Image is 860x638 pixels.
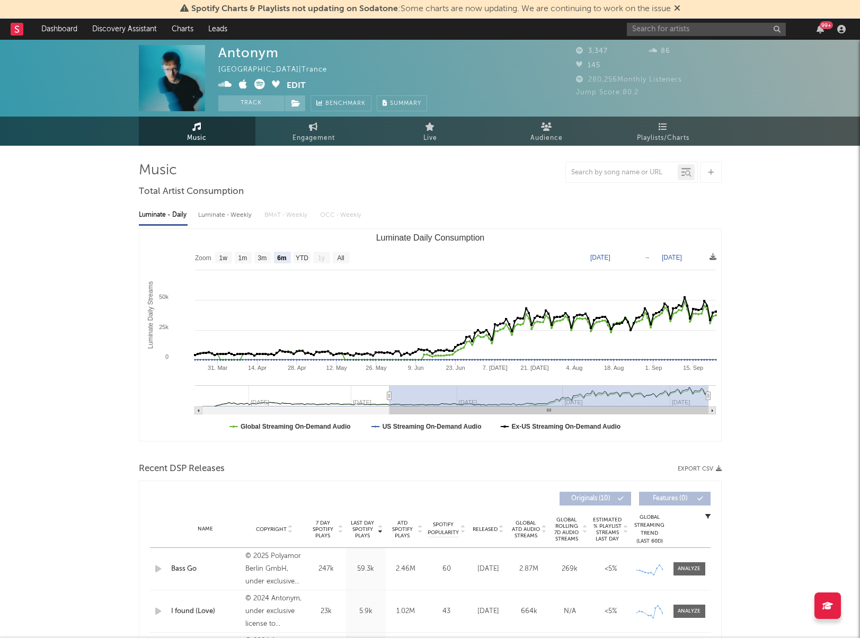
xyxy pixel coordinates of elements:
svg: Luminate Daily Consumption [139,229,721,441]
div: 59.3k [349,564,383,574]
div: 60 [428,564,465,574]
div: © 2024 Antonym, under exclusive license to Universal Music GmbH [245,592,303,631]
text: [DATE] [662,254,682,261]
text: 9. Jun [407,365,423,371]
div: 664k [511,606,547,617]
text: 1w [219,254,227,262]
a: Leads [201,19,235,40]
span: 86 [649,48,670,55]
button: Summary [377,95,427,111]
span: Released [473,526,498,533]
div: 5.9k [349,606,383,617]
text: 7. [DATE] [482,365,507,371]
div: [DATE] [471,606,506,617]
text: 23. Jun [446,365,465,371]
div: Luminate - Daily [139,206,188,224]
span: Estimated % Playlist Streams Last Day [593,517,622,542]
div: Global Streaming Trend (Last 60D) [634,513,666,545]
div: 99 + [820,21,833,29]
div: <5% [593,606,628,617]
text: 3m [258,254,267,262]
button: Originals(10) [560,492,631,506]
div: [DATE] [471,564,506,574]
text: 4. Aug [566,365,582,371]
span: Spotify Charts & Playlists not updating on Sodatone [191,5,398,13]
a: I found (Love) [171,606,241,617]
a: Playlists/Charts [605,117,722,146]
text: 15. Sep [683,365,703,371]
span: Summary [390,101,421,107]
text: 50k [159,294,169,300]
div: 2.87M [511,564,547,574]
text: All [337,254,344,262]
span: 3,347 [576,48,608,55]
span: Audience [530,132,563,145]
span: Dismiss [674,5,680,13]
span: Features ( 0 ) [646,495,695,502]
span: Total Artist Consumption [139,185,244,198]
div: 23k [309,606,343,617]
text: 31. Mar [208,365,228,371]
text: Luminate Daily Consumption [376,233,484,242]
input: Search for artists [627,23,786,36]
button: Export CSV [678,466,722,472]
text: 26. May [366,365,387,371]
text: Ex-US Streaming On-Demand Audio [511,423,620,430]
text: 14. Apr [248,365,267,371]
span: Engagement [292,132,335,145]
span: : Some charts are now updating. We are continuing to work on the issue [191,5,671,13]
span: Jump Score: 80.2 [576,89,639,96]
span: Playlists/Charts [637,132,689,145]
span: Copyright [256,526,287,533]
span: 145 [576,62,600,69]
div: 269k [552,564,588,574]
div: 43 [428,606,465,617]
text: 25k [159,324,169,330]
div: Luminate - Weekly [198,206,254,224]
text: Global Streaming On-Demand Audio [241,423,351,430]
div: 247k [309,564,343,574]
button: 99+ [817,25,824,33]
text: [DATE] [590,254,610,261]
text: YTD [295,254,308,262]
div: Name [171,525,241,533]
text: 28. Apr [287,365,306,371]
text: 0 [165,353,168,360]
span: Global ATD Audio Streams [511,520,540,539]
a: Bass Go [171,564,241,574]
div: 2.46M [388,564,423,574]
span: Benchmark [325,98,366,110]
button: Track [218,95,285,111]
text: US Streaming On-Demand Audio [382,423,481,430]
span: Recent DSP Releases [139,463,225,475]
div: 1.02M [388,606,423,617]
text: 18. Aug [604,365,624,371]
text: 21. [DATE] [520,365,548,371]
span: Originals ( 10 ) [566,495,615,502]
text: 6m [277,254,286,262]
a: Engagement [255,117,372,146]
div: N/A [552,606,588,617]
a: Dashboard [34,19,85,40]
a: Music [139,117,255,146]
span: 7 Day Spotify Plays [309,520,337,539]
span: Live [423,132,437,145]
input: Search by song name or URL [566,169,678,177]
span: Last Day Spotify Plays [349,520,377,539]
span: Global Rolling 7D Audio Streams [552,517,581,542]
text: Zoom [195,254,211,262]
div: © 2025 Polyamor Berlin GmbH, under exclusive license to Universal Music GmbH [245,550,303,588]
text: 12. May [326,365,347,371]
span: ATD Spotify Plays [388,520,416,539]
a: Benchmark [311,95,371,111]
button: Features(0) [639,492,711,506]
div: Antonym [218,45,279,60]
div: <5% [593,564,628,574]
a: Audience [489,117,605,146]
text: 1. Sep [645,365,662,371]
text: 1y [318,254,325,262]
text: → [644,254,650,261]
text: Luminate Daily Streams [146,281,154,349]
